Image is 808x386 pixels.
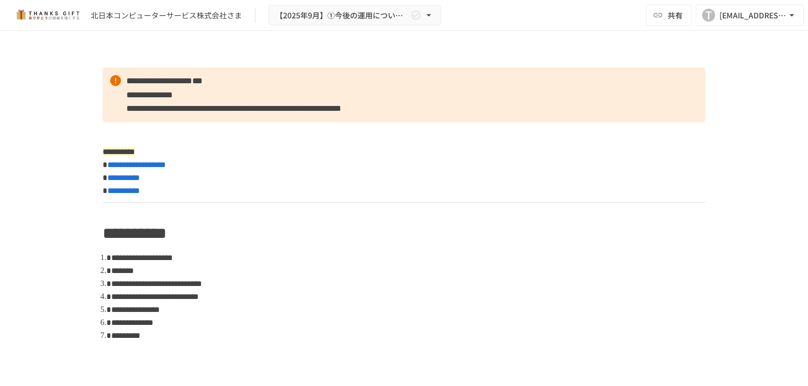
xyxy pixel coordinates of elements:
[719,9,786,22] div: [EMAIL_ADDRESS][DOMAIN_NAME]
[646,4,691,26] button: 共有
[13,6,82,24] img: mMP1OxWUAhQbsRWCurg7vIHe5HqDpP7qZo7fRoNLXQh
[696,4,804,26] button: T[EMAIL_ADDRESS][DOMAIN_NAME]
[91,10,242,21] div: 北日本コンピューターサービス株式会社さま
[702,9,715,22] div: T
[668,9,683,21] span: 共有
[275,9,408,22] span: 【2025年9月】①今後の運用についてのご案内/THANKS GIFTキックオフMTG
[268,5,441,26] button: 【2025年9月】①今後の運用についてのご案内/THANKS GIFTキックオフMTG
